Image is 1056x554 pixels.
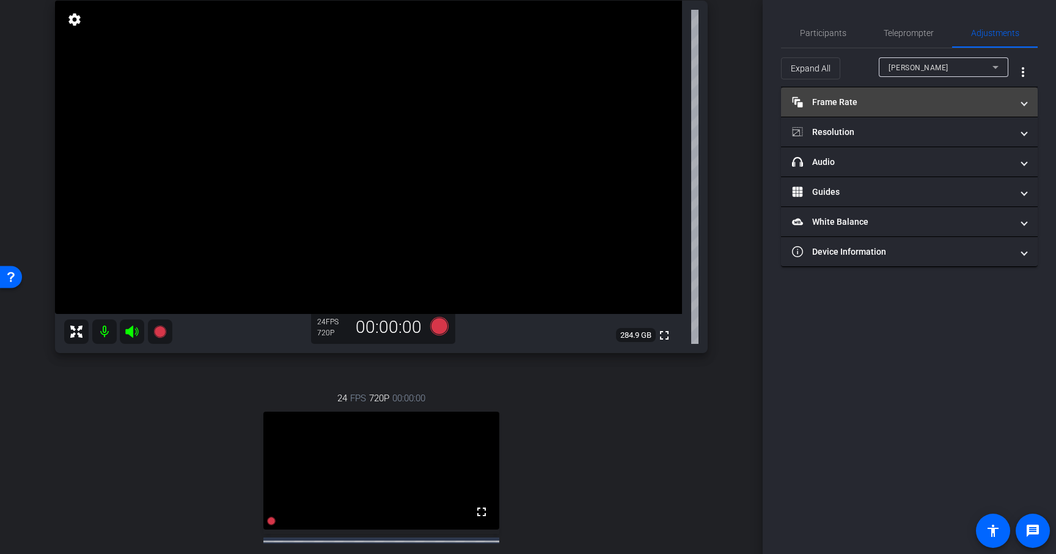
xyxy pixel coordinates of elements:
[792,186,1012,199] mat-panel-title: Guides
[781,117,1038,147] mat-expansion-panel-header: Resolution
[971,29,1019,37] span: Adjustments
[792,216,1012,228] mat-panel-title: White Balance
[657,328,672,343] mat-icon: fullscreen
[1016,65,1030,79] mat-icon: more_vert
[781,237,1038,266] mat-expansion-panel-header: Device Information
[474,505,489,519] mat-icon: fullscreen
[781,207,1038,236] mat-expansion-panel-header: White Balance
[1008,57,1038,87] button: More Options for Adjustments Panel
[792,126,1012,139] mat-panel-title: Resolution
[792,96,1012,109] mat-panel-title: Frame Rate
[66,12,83,27] mat-icon: settings
[1025,523,1040,538] mat-icon: message
[317,328,348,338] div: 720P
[889,64,948,72] span: [PERSON_NAME]
[317,317,348,327] div: 24
[781,57,840,79] button: Expand All
[392,392,425,405] span: 00:00:00
[800,29,846,37] span: Participants
[350,392,366,405] span: FPS
[616,328,656,343] span: 284.9 GB
[326,318,339,326] span: FPS
[781,87,1038,117] mat-expansion-panel-header: Frame Rate
[348,317,430,338] div: 00:00:00
[369,392,389,405] span: 720P
[792,156,1012,169] mat-panel-title: Audio
[337,392,347,405] span: 24
[781,147,1038,177] mat-expansion-panel-header: Audio
[986,523,1000,538] mat-icon: accessibility
[884,29,934,37] span: Teleprompter
[792,246,1012,258] mat-panel-title: Device Information
[781,177,1038,206] mat-expansion-panel-header: Guides
[791,57,831,80] span: Expand All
